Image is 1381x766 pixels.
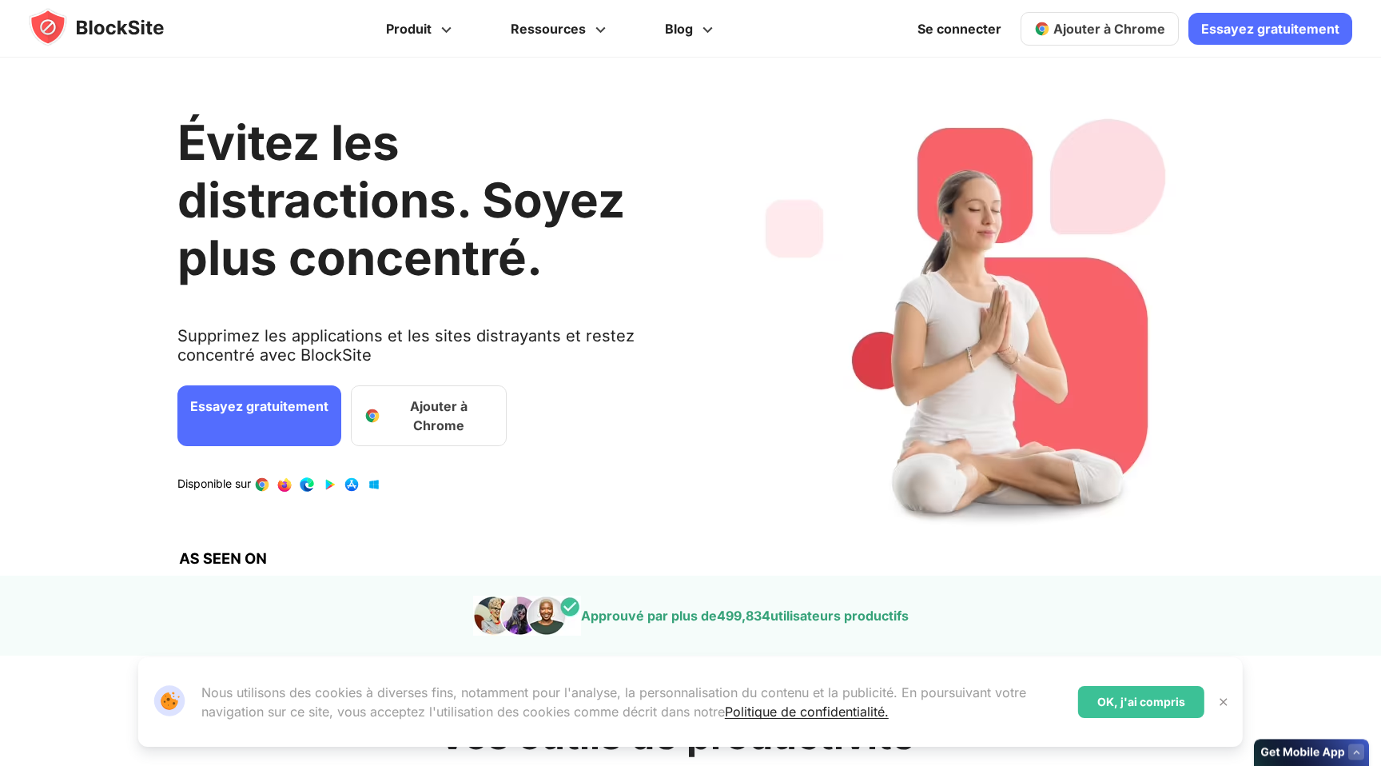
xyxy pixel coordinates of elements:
img: Fermer [1217,696,1230,708]
font: Ajouter à Chrome [1053,21,1165,37]
font: Se connecter [917,21,1001,37]
font: Disponible sur [177,477,251,490]
span: 499,834 [717,608,770,624]
a: Se connecter [908,10,1011,48]
font: Ressources [511,21,586,37]
button: Fermer [1213,692,1234,712]
img: images de personnes [473,596,581,636]
a: Ajouter à Chrome [1021,12,1179,46]
font: Ajouter à Chrome [410,398,468,433]
font: Nous utilisons des cookies à diverses fins, notamment pour l'analyse, la personnalisation du cont... [201,684,1026,720]
a: Ajouter à Chrome [351,385,507,446]
a: Essayez gratuitement [1188,13,1352,45]
a: Essayez gratuitement [177,385,341,446]
font: Supprimez les applications et les sites distrayants et restez concentré avec BlockSite [177,326,635,365]
font: utilisateurs productifs [770,608,909,624]
font: Approuvé par plus de [581,608,717,624]
font: Essayez gratuitement [1201,21,1339,37]
font: Blog [665,21,693,37]
a: Politique de confidentialité. [725,704,889,720]
font: Essayez gratuitement [190,398,328,414]
img: chrome-icon.svg [1034,21,1050,37]
img: blocksite-icon.5d769676.svg [29,8,195,46]
font: OK, j'ai compris [1097,695,1185,708]
font: Produit [386,21,432,37]
font: Évitez les distractions. Soyez plus concentré. [177,114,625,286]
